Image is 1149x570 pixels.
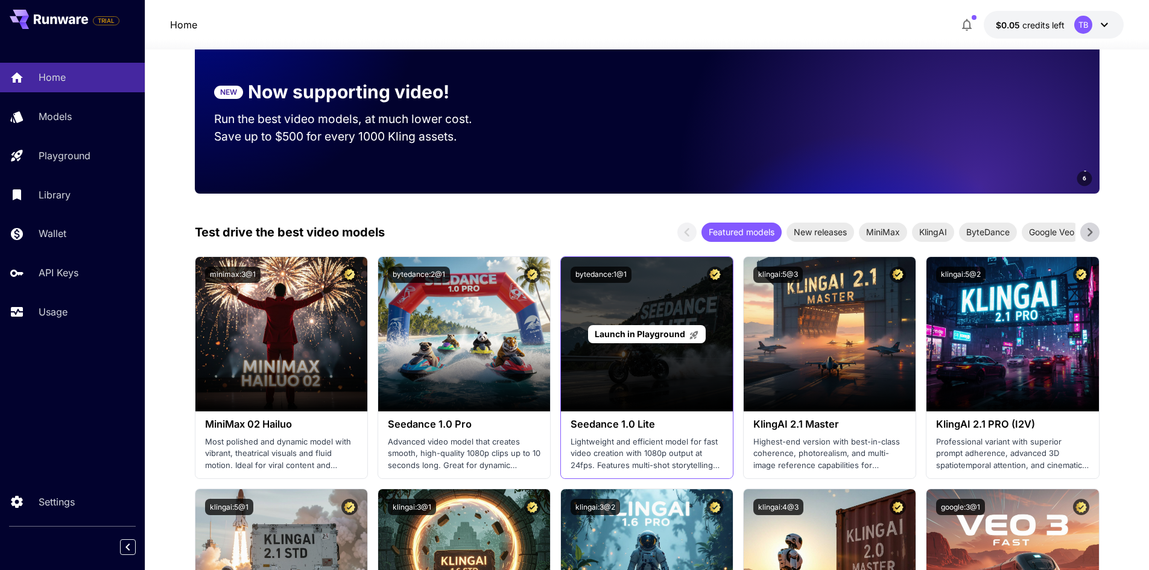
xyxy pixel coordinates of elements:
[1073,267,1089,283] button: Certified Model – Vetted for best performance and includes a commercial license.
[93,13,119,28] span: Add your payment card to enable full platform functionality.
[571,499,620,515] button: klingai:3@2
[912,226,954,238] span: KlingAI
[707,267,723,283] button: Certified Model – Vetted for best performance and includes a commercial license.
[753,267,803,283] button: klingai:5@3
[571,419,723,430] h3: Seedance 1.0 Lite
[926,257,1098,411] img: alt
[1022,226,1081,238] span: Google Veo
[571,436,723,472] p: Lightweight and efficient model for fast video creation with 1080p output at 24fps. Features mult...
[170,17,197,32] a: Home
[205,267,261,283] button: minimax:3@1
[1022,223,1081,242] div: Google Veo
[936,499,985,515] button: google:3@1
[39,265,78,280] p: API Keys
[214,128,495,145] p: Save up to $500 for every 1000 Kling assets.
[205,436,358,472] p: Most polished and dynamic model with vibrant, theatrical visuals and fluid motion. Ideal for vira...
[39,148,90,163] p: Playground
[936,436,1089,472] p: Professional variant with superior prompt adherence, advanced 3D spatiotemporal attention, and ci...
[39,305,68,319] p: Usage
[787,226,854,238] span: New releases
[39,226,66,241] p: Wallet
[859,226,907,238] span: MiniMax
[936,267,986,283] button: klingai:5@2
[129,536,145,558] div: Collapse sidebar
[890,499,906,515] button: Certified Model – Vetted for best performance and includes a commercial license.
[378,257,550,411] img: alt
[93,16,119,25] span: TRIAL
[341,267,358,283] button: Certified Model – Vetted for best performance and includes a commercial license.
[595,329,685,339] span: Launch in Playground
[984,11,1124,39] button: $0.05TB
[996,19,1065,31] div: $0.05
[388,436,540,472] p: Advanced video model that creates smooth, high-quality 1080p clips up to 10 seconds long. Great f...
[170,17,197,32] nav: breadcrumb
[524,267,540,283] button: Certified Model – Vetted for best performance and includes a commercial license.
[571,267,631,283] button: bytedance:1@1
[1083,174,1086,183] span: 6
[1074,16,1092,34] div: TB
[753,436,906,472] p: Highest-end version with best-in-class coherence, photorealism, and multi-image reference capabil...
[39,70,66,84] p: Home
[1022,20,1065,30] span: credits left
[205,499,253,515] button: klingai:5@1
[890,267,906,283] button: Certified Model – Vetted for best performance and includes a commercial license.
[996,20,1022,30] span: $0.05
[524,499,540,515] button: Certified Model – Vetted for best performance and includes a commercial license.
[701,226,782,238] span: Featured models
[341,499,358,515] button: Certified Model – Vetted for best performance and includes a commercial license.
[1073,499,1089,515] button: Certified Model – Vetted for best performance and includes a commercial license.
[195,257,367,411] img: alt
[707,499,723,515] button: Certified Model – Vetted for best performance and includes a commercial license.
[588,325,706,344] a: Launch in Playground
[753,499,803,515] button: klingai:4@3
[388,267,450,283] button: bytedance:2@1
[959,223,1017,242] div: ByteDance
[912,223,954,242] div: KlingAI
[744,257,916,411] img: alt
[39,188,71,202] p: Library
[120,539,136,555] button: Collapse sidebar
[701,223,782,242] div: Featured models
[214,110,495,128] p: Run the best video models, at much lower cost.
[859,223,907,242] div: MiniMax
[936,419,1089,430] h3: KlingAI 2.1 PRO (I2V)
[388,419,540,430] h3: Seedance 1.0 Pro
[753,419,906,430] h3: KlingAI 2.1 Master
[388,499,436,515] button: klingai:3@1
[220,87,237,98] p: NEW
[959,226,1017,238] span: ByteDance
[787,223,854,242] div: New releases
[39,495,75,509] p: Settings
[248,78,449,106] p: Now supporting video!
[205,419,358,430] h3: MiniMax 02 Hailuo
[39,109,72,124] p: Models
[195,223,385,241] p: Test drive the best video models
